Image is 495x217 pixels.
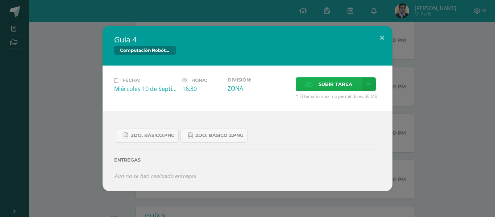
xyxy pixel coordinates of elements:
[131,133,175,138] span: 2do. Básico.png
[114,85,176,93] div: Miércoles 10 de Septiembre
[191,78,207,83] span: Hora:
[182,85,222,93] div: 16:30
[319,78,352,91] span: Subir tarea
[114,46,176,55] span: Computación Robótica
[114,34,381,45] h2: Guía 4
[114,157,381,163] label: Entregas
[116,129,179,143] a: 2do. Básico.png
[228,84,290,92] div: ZONA
[228,77,290,83] label: División:
[114,172,196,179] i: Aún no se han realizado entregas
[372,26,392,50] button: Close (Esc)
[122,78,140,83] span: Fecha:
[180,129,247,143] a: 2do. Básico 2.png
[296,93,381,99] span: * El tamaño máximo permitido es 50 MB
[195,133,244,138] span: 2do. Básico 2.png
